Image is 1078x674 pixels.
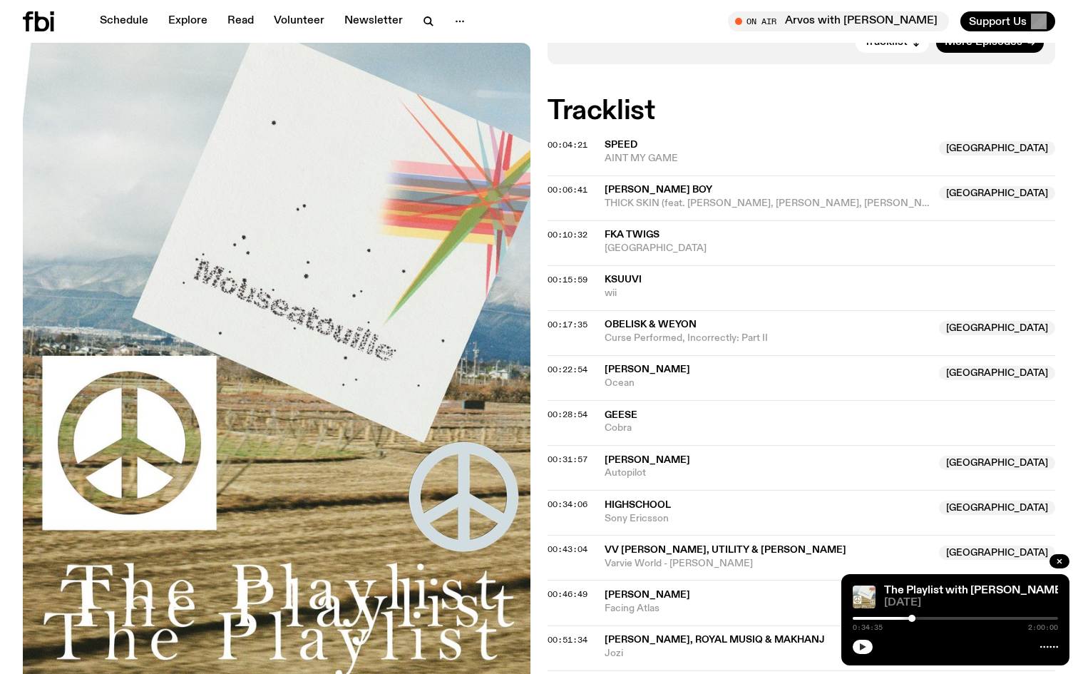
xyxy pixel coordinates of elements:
[548,184,587,195] span: 00:06:41
[939,366,1055,380] span: [GEOGRAPHIC_DATA]
[1028,624,1058,631] span: 2:00:00
[605,152,930,165] span: AINT MY GAME
[605,557,930,571] span: Varvie World - [PERSON_NAME]
[548,366,587,374] button: 00:22:54
[605,455,690,465] span: [PERSON_NAME]
[605,242,1055,255] span: [GEOGRAPHIC_DATA]
[548,591,587,598] button: 00:46:49
[936,33,1044,53] a: More Episodes
[939,501,1055,515] span: [GEOGRAPHIC_DATA]
[548,588,587,600] span: 00:46:49
[853,624,883,631] span: 0:34:35
[856,33,929,53] button: Tracklist
[91,11,157,31] a: Schedule
[548,364,587,375] span: 00:22:54
[605,377,930,390] span: Ocean
[605,275,642,285] span: ksuuvi
[548,543,587,555] span: 00:43:04
[605,287,1055,300] span: wii
[548,229,587,240] span: 00:10:32
[945,37,1022,48] span: More Episodes
[605,422,1055,435] span: Cobra
[864,37,908,48] span: Tracklist
[605,602,1055,616] span: Facing Atlas
[605,332,930,345] span: Curse Performed, Incorrectly: Part II
[605,320,697,330] span: Obelisk & Weyon
[548,634,587,645] span: 00:51:34
[548,276,587,284] button: 00:15:59
[548,186,587,194] button: 00:06:41
[605,230,659,240] span: FKA twigs
[939,141,1055,155] span: [GEOGRAPHIC_DATA]
[605,197,930,210] span: THICK SKIN (feat. [PERSON_NAME], [PERSON_NAME], [PERSON_NAME]'[PERSON_NAME] & [PERSON_NAME])
[548,98,1055,124] h2: Tracklist
[548,501,587,509] button: 00:34:06
[548,411,587,419] button: 00:28:54
[548,499,587,510] span: 00:34:06
[605,500,671,510] span: HighSchool
[605,590,690,600] span: [PERSON_NAME]
[605,466,930,480] span: Autopilot
[548,456,587,464] button: 00:31:57
[939,456,1055,470] span: [GEOGRAPHIC_DATA]
[884,598,1058,608] span: [DATE]
[219,11,262,31] a: Read
[548,321,587,329] button: 00:17:35
[605,410,637,420] span: Geese
[548,409,587,420] span: 00:28:54
[548,319,587,330] span: 00:17:35
[548,141,587,149] button: 00:04:21
[605,647,1055,660] span: Jozi
[728,11,949,31] button: On AirArvos with [PERSON_NAME]
[939,546,1055,560] span: [GEOGRAPHIC_DATA]
[548,546,587,553] button: 00:43:04
[548,636,587,644] button: 00:51:34
[336,11,411,31] a: Newsletter
[939,186,1055,200] span: [GEOGRAPHIC_DATA]
[160,11,216,31] a: Explore
[605,635,825,645] span: [PERSON_NAME], Royal MusiQ & Makhanj
[605,140,637,150] span: SPEED
[548,454,587,465] span: 00:31:57
[605,512,930,526] span: Sony Ericsson
[969,15,1027,28] span: Support Us
[605,364,690,374] span: [PERSON_NAME]
[548,231,587,239] button: 00:10:32
[960,11,1055,31] button: Support Us
[605,185,712,195] span: [PERSON_NAME] Boy
[548,139,587,150] span: 00:04:21
[605,545,846,555] span: Vv [PERSON_NAME], UTILITY & [PERSON_NAME]
[265,11,333,31] a: Volunteer
[548,274,587,285] span: 00:15:59
[939,321,1055,335] span: [GEOGRAPHIC_DATA]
